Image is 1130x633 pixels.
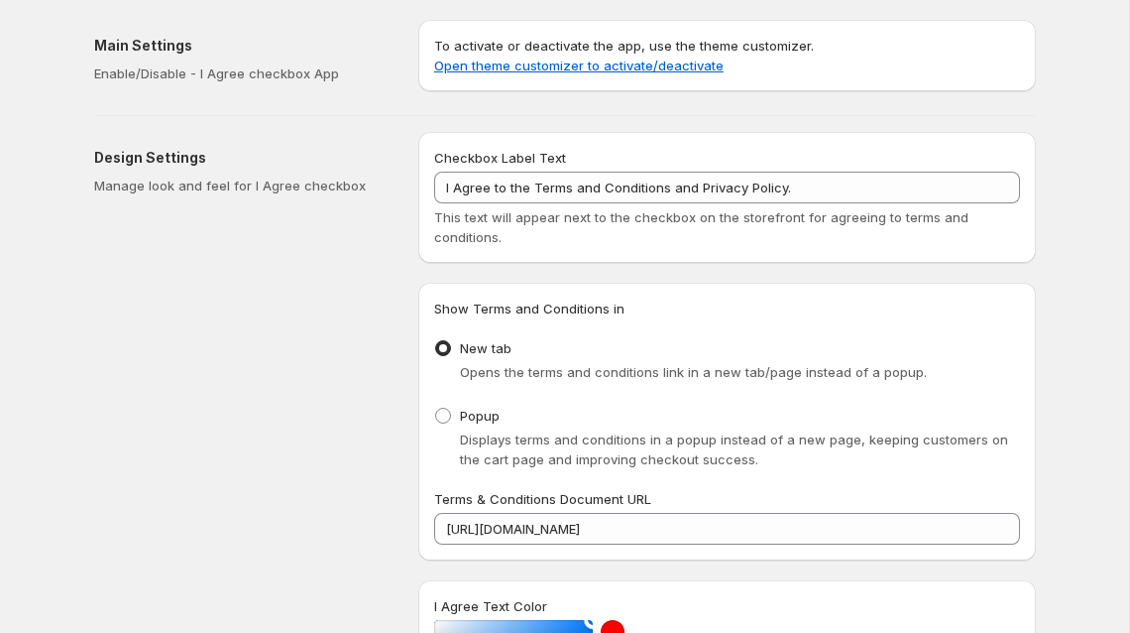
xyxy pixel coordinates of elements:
span: Opens the terms and conditions link in a new tab/page instead of a popup. [460,364,927,380]
span: This text will appear next to the checkbox on the storefront for agreeing to terms and conditions. [434,209,968,245]
label: I Agree Text Color [434,596,547,616]
p: Manage look and feel for I Agree checkbox [94,176,387,195]
span: New tab [460,340,511,356]
h2: Design Settings [94,148,387,168]
a: Open theme customizer to activate/deactivate [434,58,724,73]
span: Terms & Conditions Document URL [434,491,651,507]
span: Checkbox Label Text [434,150,566,166]
input: https://yourstoredomain.com/termsandconditions.html [434,513,1020,545]
p: Enable/Disable - I Agree checkbox App [94,63,387,83]
h2: Main Settings [94,36,387,56]
span: Show Terms and Conditions in [434,301,624,316]
span: Popup [460,408,500,424]
span: Displays terms and conditions in a popup instead of a new page, keeping customers on the cart pag... [460,432,1008,467]
p: To activate or deactivate the app, use the theme customizer. [434,36,1020,75]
